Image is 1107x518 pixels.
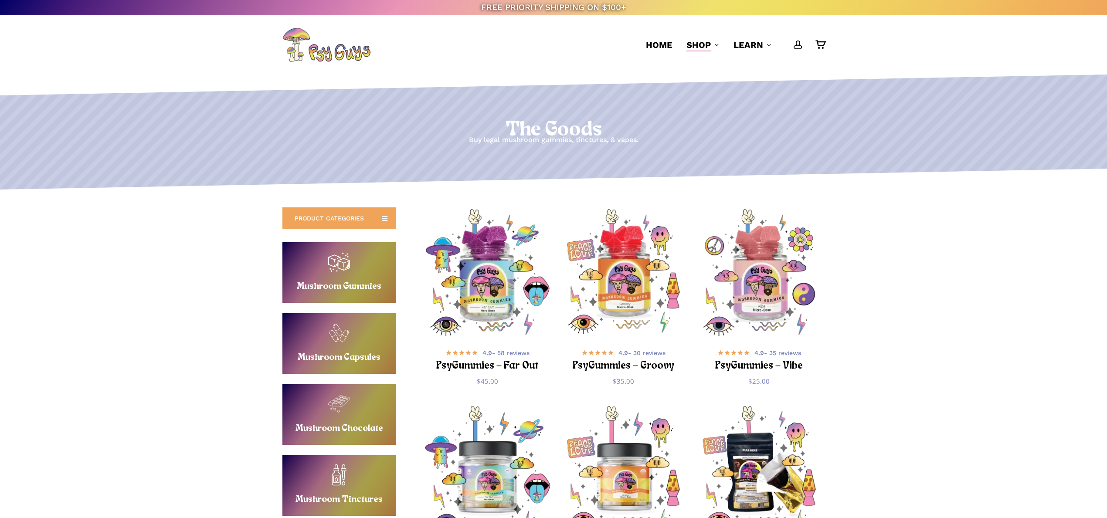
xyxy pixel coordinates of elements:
img: Psychedelic mushroom gummies in a colorful jar. [424,209,552,337]
img: PsyGuys [282,27,370,62]
p: Buy legal mushroom gummies, tinctures, & vapes. [0,134,1107,146]
bdi: 25.00 [748,377,770,386]
a: PsyGummies - Far Out [424,209,552,337]
img: Psychedelic mushroom gummies jar with colorful designs. [560,209,687,337]
nav: Main Menu [639,15,825,74]
b: 4.9 [482,349,492,356]
h2: PsyGummies – Groovy [570,358,676,374]
a: Shop [686,39,720,51]
h1: The Goods [0,118,1107,142]
span: - 58 reviews [482,349,530,357]
b: 4.9 [754,349,764,356]
span: - 30 reviews [618,349,666,357]
a: PRODUCT CATEGORIES [282,207,396,229]
a: PsyGummies - Vibe [696,209,823,337]
bdi: 35.00 [613,377,634,386]
a: 4.9- 30 reviews PsyGummies – Groovy [570,347,676,370]
a: 4.9- 35 reviews PsyGummies – Vibe [706,347,812,370]
span: Learn [733,40,763,50]
span: PRODUCT CATEGORIES [295,214,364,223]
h2: PsyGummies – Vibe [706,358,812,374]
h2: PsyGummies – Far Out [435,358,541,374]
a: Cart [815,40,825,50]
span: $ [613,377,617,386]
b: 4.9 [618,349,628,356]
a: Home [646,39,672,51]
span: $ [477,377,481,386]
span: Shop [686,40,711,50]
span: $ [748,377,752,386]
bdi: 45.00 [477,377,498,386]
img: Psychedelic mushroom gummies with vibrant icons and symbols. [696,209,823,337]
a: Learn [733,39,772,51]
a: 4.9- 58 reviews PsyGummies – Far Out [435,347,541,370]
a: PsyGummies - Groovy [560,209,687,337]
span: - 35 reviews [754,349,801,357]
span: Home [646,40,672,50]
